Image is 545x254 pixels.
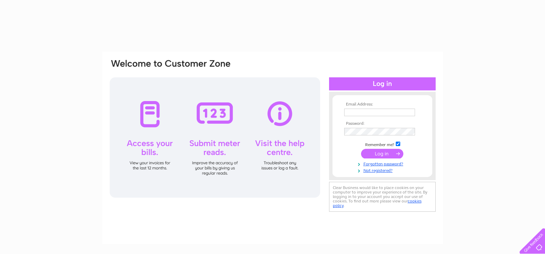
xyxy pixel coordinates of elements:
a: cookies policy [333,199,422,208]
a: Forgotten password? [344,160,422,167]
th: Password: [342,121,422,126]
th: Email Address: [342,102,422,107]
input: Submit [361,149,403,158]
div: Clear Business would like to place cookies on your computer to improve your experience of the sit... [329,182,436,212]
td: Remember me? [342,141,422,147]
a: Not registered? [344,167,422,173]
